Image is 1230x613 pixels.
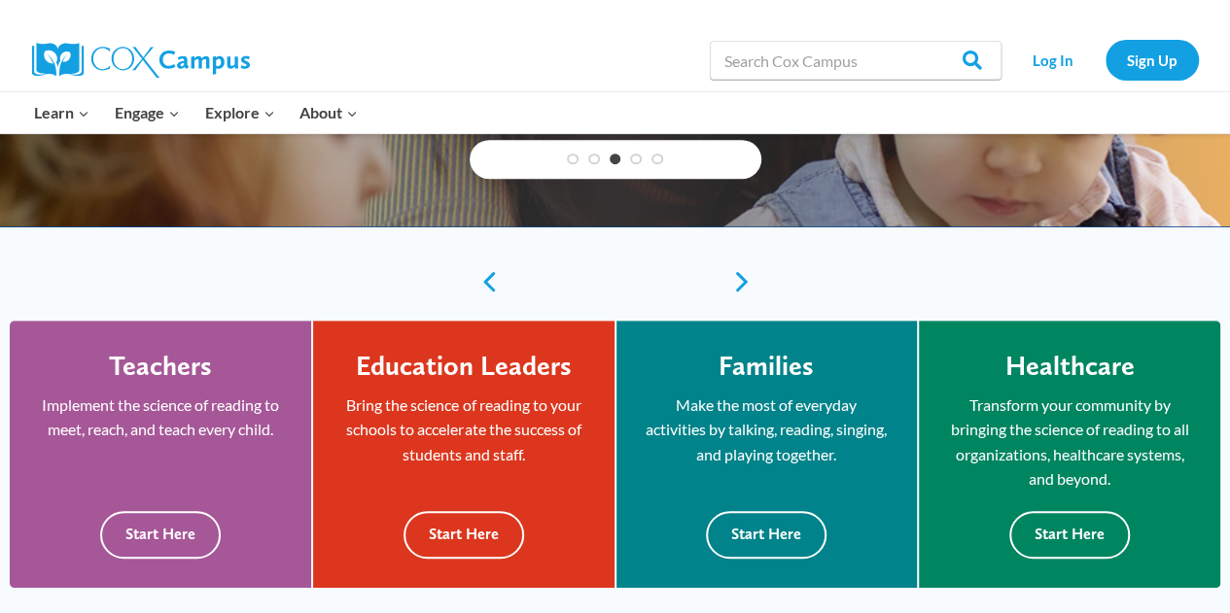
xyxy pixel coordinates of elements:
p: Transform your community by bringing the science of reading to all organizations, healthcare syst... [948,392,1191,492]
button: Start Here [706,511,826,559]
h4: Teachers [109,350,212,383]
h4: Healthcare [1004,350,1134,383]
a: next [732,270,761,293]
button: Start Here [1009,511,1130,559]
nav: Primary Navigation [22,92,370,133]
p: Bring the science of reading to your schools to accelerate the success of students and staff. [342,392,584,467]
a: Sign Up [1106,40,1199,80]
a: previous [470,270,499,293]
input: Search Cox Campus [710,41,1002,80]
button: Start Here [404,511,524,559]
p: Implement the science of reading to meet, reach, and teach every child. [39,392,282,442]
nav: Secondary Navigation [1011,40,1199,80]
a: Log In [1011,40,1096,80]
img: Cox Campus [32,43,250,78]
h4: Education Leaders [356,350,572,383]
a: 4 [630,153,642,165]
a: Teachers Implement the science of reading to meet, reach, and teach every child. Start Here [10,321,311,588]
button: Start Here [100,511,221,559]
div: content slider buttons [470,262,761,301]
a: Families Make the most of everyday activities by talking, reading, singing, and playing together.... [616,321,917,588]
h4: Families [719,350,814,383]
a: Healthcare Transform your community by bringing the science of reading to all organizations, heal... [919,321,1220,588]
button: Child menu of Learn [22,92,103,133]
a: 3 [610,153,621,165]
a: Education Leaders Bring the science of reading to your schools to accelerate the success of stude... [313,321,614,588]
a: 2 [588,153,600,165]
button: Child menu of Engage [102,92,193,133]
p: Make the most of everyday activities by talking, reading, singing, and playing together. [646,392,888,467]
a: 5 [651,153,663,165]
button: Child menu of Explore [193,92,288,133]
button: Child menu of About [287,92,370,133]
a: 1 [567,153,579,165]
